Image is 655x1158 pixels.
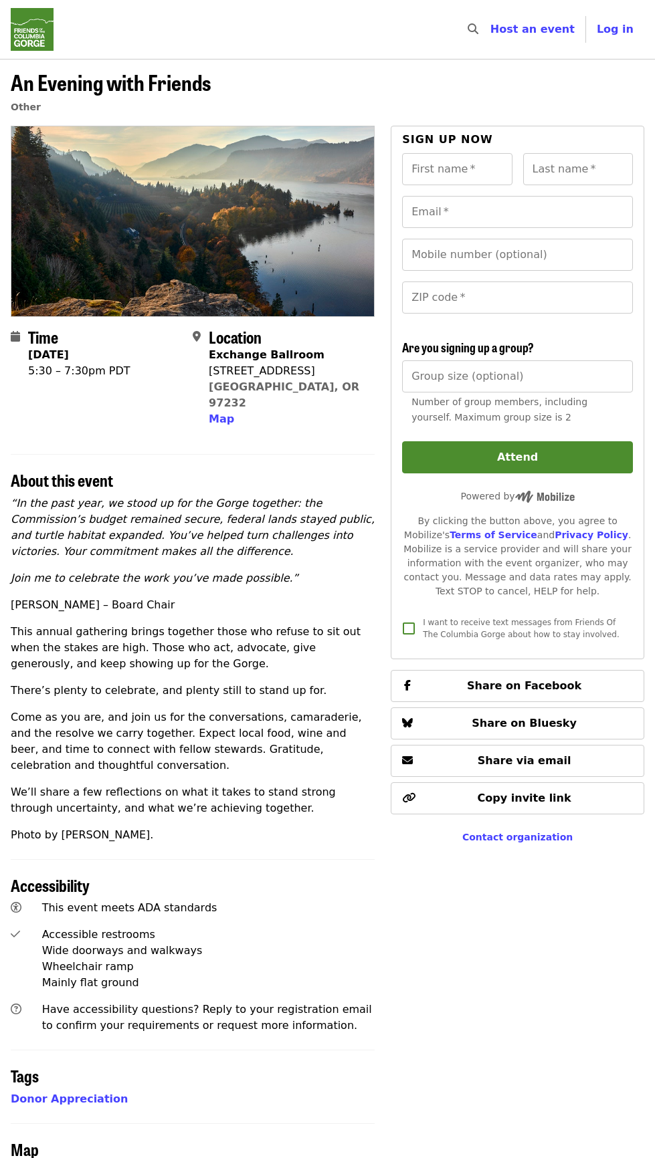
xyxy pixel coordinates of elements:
input: Email [402,196,633,228]
input: [object Object] [402,360,633,392]
a: Privacy Policy [555,530,628,540]
i: check icon [11,928,20,941]
div: [STREET_ADDRESS] [209,363,364,379]
em: Join me to celebrate the work you’ve made possible.” [11,572,298,584]
button: Log in [586,16,644,43]
span: Are you signing up a group? [402,338,534,356]
span: Time [28,325,58,348]
span: Map [209,413,234,425]
p: This annual gathering brings together those who refuse to sit out when the stakes are high. Those... [11,624,375,672]
i: search icon [468,23,478,35]
img: Powered by Mobilize [515,491,575,503]
a: Donor Appreciation [11,1092,128,1105]
input: Search [486,13,497,45]
button: Attend [402,441,633,473]
a: Other [11,102,41,112]
i: universal-access icon [11,901,21,914]
a: Host an event [490,23,575,35]
input: ZIP code [402,281,633,314]
p: We’ll share a few reflections on what it takes to stand strong through uncertainty, and what we’r... [11,784,375,816]
a: Terms of Service [450,530,537,540]
strong: [DATE] [28,348,69,361]
button: Copy invite link [391,782,644,814]
div: Wide doorways and walkways [42,943,375,959]
span: Copy invite link [478,792,571,804]
button: Share on Bluesky [391,707,644,739]
strong: Exchange Ballroom [209,348,324,361]
div: Accessible restrooms [42,927,375,943]
span: Have accessibility questions? Reply to your registration email to confirm your requirements or re... [42,1003,372,1032]
input: Mobile number (optional) [402,239,633,271]
i: calendar icon [11,330,20,343]
button: Share via email [391,745,644,777]
div: By clicking the button above, you agree to Mobilize's and . Mobilize is a service provider and wi... [402,514,633,598]
span: Location [209,325,262,348]
span: This event meets ADA standards [42,901,217,914]
a: Contact organization [462,832,573,842]
img: An Evening with Friends organized by Friends Of The Columbia Gorge [11,126,374,316]
i: question-circle icon [11,1003,21,1016]
p: There’s plenty to celebrate, and plenty still to stand up for. [11,683,375,699]
p: Come as you are, and join us for the conversations, camaraderie, and the resolve we carry togethe... [11,709,375,774]
span: I want to receive text messages from Friends Of The Columbia Gorge about how to stay involved. [423,618,620,639]
button: Map [209,411,234,427]
span: Share on Facebook [467,679,581,692]
p: Photo by [PERSON_NAME]. [11,827,375,843]
p: [PERSON_NAME] – Board Chair [11,597,375,613]
span: Share on Bluesky [472,717,577,729]
div: Wheelchair ramp [42,959,375,975]
span: Share via email [478,754,571,767]
a: [GEOGRAPHIC_DATA], OR 97232 [209,380,359,409]
div: 5:30 – 7:30pm PDT [28,363,130,379]
span: Powered by [461,491,575,501]
i: map-marker-alt icon [193,330,201,343]
button: Share on Facebook [391,670,644,702]
span: Log in [597,23,634,35]
span: Tags [11,1064,39,1087]
img: Friends Of The Columbia Gorge - Home [11,8,54,51]
span: An Evening with Friends [11,66,211,98]
span: About this event [11,468,113,491]
em: “In the past year, we stood up for the Gorge together: the Commission’s budget remained secure, f... [11,497,375,558]
input: First name [402,153,512,185]
span: Accessibility [11,873,90,897]
span: Sign up now [402,133,493,146]
input: Last name [523,153,633,185]
span: Number of group members, including yourself. Maximum group size is 2 [411,396,587,423]
div: Mainly flat ground [42,975,375,991]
